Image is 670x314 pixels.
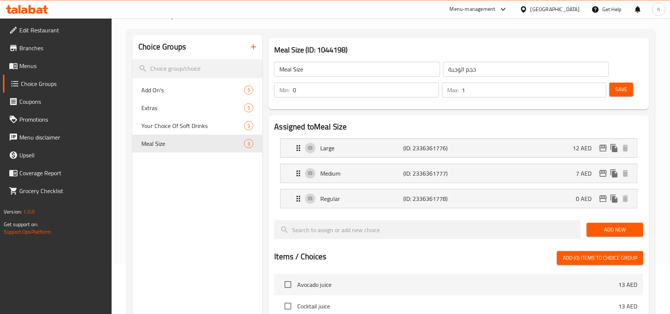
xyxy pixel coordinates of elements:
span: Menu disclaimer [19,133,106,142]
span: Extras [141,103,244,112]
span: Select choice [280,298,296,314]
li: Expand [274,161,643,186]
span: Meal Size [141,139,244,148]
button: edit [597,142,609,154]
div: Your Choice Of Soft Drinks3 [132,117,262,135]
a: Menu disclaimer [3,128,112,146]
p: Large [320,144,403,153]
p: (ID: 2336361777) [404,169,459,178]
div: Choices [244,103,253,112]
p: Min: [279,86,290,94]
div: Choices [244,86,253,94]
span: h [657,5,660,13]
div: Choices [244,121,253,130]
p: Medium [320,169,403,178]
a: Upsell [3,146,112,164]
span: Grocery Checklist [19,186,106,195]
button: delete [620,142,631,154]
span: Menus [19,61,106,70]
li: Expand [274,186,643,211]
h2: Items / Choices [274,251,326,262]
li: Expand [274,135,643,161]
div: Meal Size3 [132,135,262,153]
a: Grocery Checklist [3,182,112,200]
div: Choices [244,139,253,148]
span: Get support on: [4,220,38,229]
button: Add (0) items to choice group [557,251,643,265]
span: 5 [244,87,253,94]
div: Expand [280,189,637,208]
p: 13 AED [618,280,637,289]
a: Choice Groups [3,75,112,93]
button: Add New [587,223,643,237]
span: Upsell [19,151,106,160]
button: duplicate [609,142,620,154]
span: Coverage Report [19,169,106,177]
p: (ID: 2336361776) [404,144,459,153]
div: Add On's5 [132,81,262,99]
span: Select choice [280,277,296,292]
a: Branches [3,39,112,57]
span: 5 [244,105,253,112]
span: Cocktail juice [297,302,618,311]
div: Extras5 [132,99,262,117]
span: Promotions [19,115,106,124]
span: Coupons [19,97,106,106]
div: Expand [280,139,637,157]
button: edit [597,193,609,204]
div: Menu-management [450,5,496,14]
input: search [274,220,581,239]
p: (ID: 2336361778) [404,194,459,203]
h2: Assigned to Meal Size [274,121,643,132]
button: delete [620,168,631,179]
a: Coverage Report [3,164,112,182]
span: 3 [244,140,253,147]
p: Max: [447,86,459,94]
a: Support.OpsPlatform [4,227,51,237]
span: Add On's [141,86,244,94]
div: Expand [280,164,637,183]
div: [GEOGRAPHIC_DATA] [530,5,580,13]
span: Add New [593,225,637,234]
span: Avocado juice [297,280,618,289]
p: Regular [320,194,403,203]
button: edit [597,168,609,179]
span: Save [615,85,627,94]
a: Promotions [3,110,112,128]
a: Menus [3,57,112,75]
button: delete [620,193,631,204]
span: 3 [244,122,253,129]
a: Edit Restaurant [3,21,112,39]
h3: Meal Size (ID: 1044198) [274,44,643,56]
p: 12 AED [573,144,597,153]
button: duplicate [609,168,620,179]
p: 7 AED [576,169,597,178]
button: Save [609,83,633,96]
span: Add (0) items to choice group [563,253,637,263]
span: 1.0.0 [23,207,35,217]
span: Choice Groups [21,79,106,88]
span: Branches [19,44,106,52]
span: Your Choice Of Soft Drinks [141,121,244,130]
input: search [132,59,262,78]
h2: Choice Groups [138,41,186,52]
button: duplicate [609,193,620,204]
p: 13 AED [618,302,637,311]
span: Edit Restaurant [19,26,106,35]
p: 0 AED [576,194,597,203]
span: Version: [4,207,22,217]
a: Coupons [3,93,112,110]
